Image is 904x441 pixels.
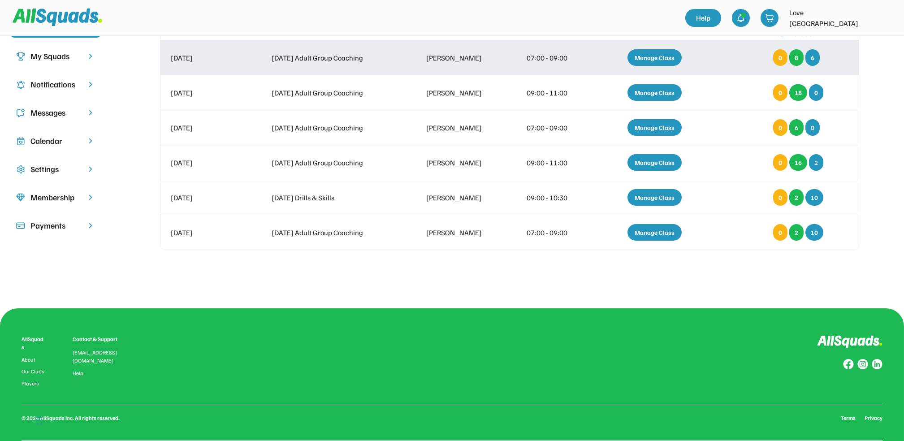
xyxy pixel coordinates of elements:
[805,119,820,136] div: 0
[86,193,95,202] img: chevron-right.svg
[171,157,239,168] div: [DATE]
[426,227,494,238] div: [PERSON_NAME]
[765,13,774,22] img: shopping-cart-01%20%281%29.svg
[685,9,721,27] a: Help
[736,13,745,22] img: bell-03%20%281%29.svg
[16,193,25,202] img: Icon%20copy%208.svg
[426,52,494,63] div: [PERSON_NAME]
[30,135,81,147] div: Calendar
[426,192,494,203] div: [PERSON_NAME]
[22,414,120,422] div: © 2024 AllSquads Inc. All rights reserved.
[805,189,823,206] div: 10
[789,189,804,206] div: 2
[22,357,46,363] a: About
[872,359,882,370] img: Group%20copy%206.svg
[272,122,394,133] div: [DATE] Adult Group Coaching
[86,221,95,230] img: chevron-right.svg
[527,122,581,133] div: 07:00 - 09:00
[171,52,239,63] div: [DATE]
[773,154,787,171] div: 0
[426,157,494,168] div: [PERSON_NAME]
[30,220,81,232] div: Payments
[789,119,804,136] div: 6
[22,380,46,387] a: Players
[789,49,804,66] div: 8
[272,52,394,63] div: [DATE] Adult Group Coaching
[73,370,83,376] a: Help
[627,119,682,136] div: Manage Class
[773,189,787,206] div: 0
[527,192,581,203] div: 09:00 - 10:30
[627,49,682,66] div: Manage Class
[627,224,682,241] div: Manage Class
[817,335,882,348] img: Logo%20inverted.svg
[857,359,868,370] img: Group%20copy%207.svg
[272,192,394,203] div: [DATE] Drills & Skills
[426,87,494,98] div: [PERSON_NAME]
[30,107,81,119] div: Messages
[627,154,682,171] div: Manage Class
[86,80,95,89] img: chevron-right.svg
[16,52,25,61] img: Icon%20copy%203.svg
[865,414,882,422] a: Privacy
[30,191,81,203] div: Membership
[73,349,128,365] div: [EMAIL_ADDRESS][DOMAIN_NAME]
[16,221,25,230] img: Icon%20%2815%29.svg
[30,163,81,175] div: Settings
[841,414,856,422] a: Terms
[789,224,804,241] div: 2
[426,122,494,133] div: [PERSON_NAME]
[86,108,95,117] img: chevron-right.svg
[30,78,81,91] div: Notifications
[16,80,25,89] img: Icon%20copy%204.svg
[627,189,682,206] div: Manage Class
[809,84,823,101] div: 0
[789,7,870,29] div: Love [GEOGRAPHIC_DATA]
[773,84,787,101] div: 0
[527,227,581,238] div: 07:00 - 09:00
[773,119,787,136] div: 0
[171,87,239,98] div: [DATE]
[272,87,394,98] div: [DATE] Adult Group Coaching
[809,154,823,171] div: 2
[843,359,854,370] img: Group%20copy%208.svg
[805,224,823,241] div: 10
[773,224,787,241] div: 0
[875,9,893,27] img: LTPP_Logo_REV.jpeg
[171,122,239,133] div: [DATE]
[789,84,807,101] div: 18
[272,157,394,168] div: [DATE] Adult Group Coaching
[171,192,239,203] div: [DATE]
[789,154,807,171] div: 16
[22,335,46,351] div: AllSquads
[527,157,581,168] div: 09:00 - 11:00
[627,84,682,101] div: Manage Class
[13,9,102,26] img: Squad%20Logo.svg
[171,227,239,238] div: [DATE]
[73,335,128,343] div: Contact & Support
[30,50,81,62] div: My Squads
[16,137,25,146] img: Icon%20copy%207.svg
[773,49,787,66] div: 0
[86,52,95,61] img: chevron-right.svg
[16,108,25,117] img: Icon%20copy%205.svg
[272,227,394,238] div: [DATE] Adult Group Coaching
[527,52,581,63] div: 07:00 - 09:00
[805,49,820,66] div: 6
[22,368,46,375] a: Our Clubs
[86,137,95,145] img: chevron-right.svg
[86,165,95,173] img: chevron-right.svg
[16,165,25,174] img: Icon%20copy%2016.svg
[527,87,581,98] div: 09:00 - 11:00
